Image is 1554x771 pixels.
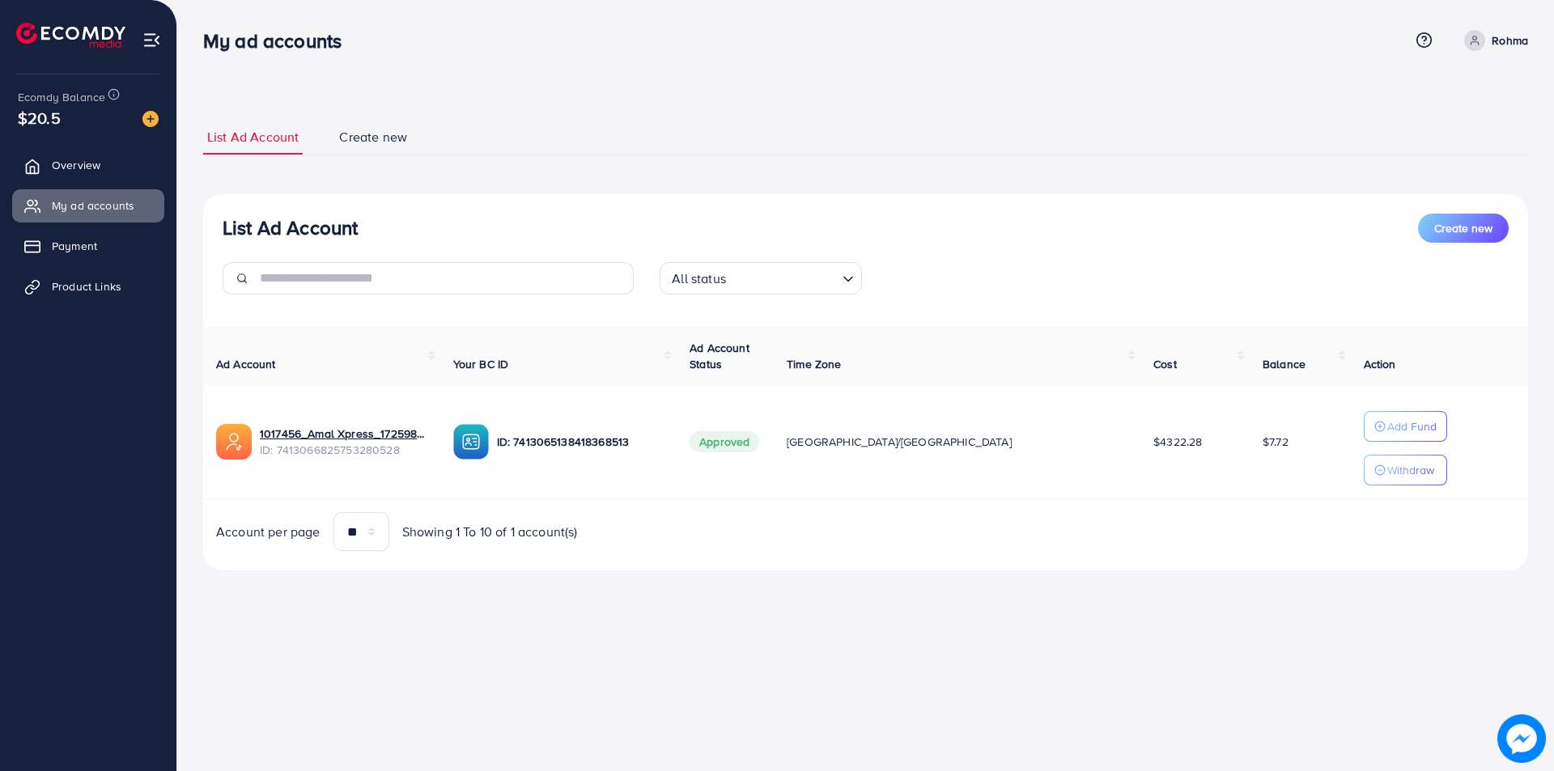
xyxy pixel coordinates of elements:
button: Add Fund [1364,411,1447,442]
img: image [1497,714,1546,763]
p: Rohma [1492,31,1528,50]
img: ic-ads-acc.e4c84228.svg [216,424,252,460]
span: Payment [52,238,97,254]
span: Approved [690,431,759,452]
span: Balance [1263,356,1306,372]
a: Overview [12,149,164,181]
input: Search for option [731,264,836,290]
span: All status [669,267,729,290]
span: Product Links [52,278,121,294]
span: Time Zone [787,356,841,372]
span: Create new [339,128,407,146]
span: $4322.28 [1153,434,1202,450]
span: Ad Account [216,356,276,372]
span: Ecomdy Balance [18,89,105,105]
p: ID: 7413065138418368513 [497,432,664,451]
h3: List Ad Account [223,216,358,239]
span: Action [1364,356,1396,372]
span: $7.72 [1263,434,1289,450]
div: <span class='underline'>1017456_Amal Xpress_1725989134924</span></br>7413066825753280528 [260,426,427,459]
h3: My ad accounts [203,29,355,53]
a: My ad accounts [12,189,164,222]
img: menu [142,31,161,49]
span: [GEOGRAPHIC_DATA]/[GEOGRAPHIC_DATA] [787,434,1012,450]
span: Create new [1434,220,1492,236]
a: Product Links [12,270,164,303]
span: Overview [52,157,100,173]
span: Ad Account Status [690,340,749,372]
span: Showing 1 To 10 of 1 account(s) [402,523,578,541]
span: $20.5 [18,106,61,129]
a: 1017456_Amal Xpress_1725989134924 [260,426,427,442]
img: ic-ba-acc.ded83a64.svg [453,424,489,460]
span: My ad accounts [52,197,134,214]
img: image [142,111,159,127]
span: Account per page [216,523,321,541]
div: Search for option [660,262,862,294]
a: Payment [12,230,164,262]
span: ID: 7413066825753280528 [260,442,427,458]
span: Cost [1153,356,1177,372]
span: Your BC ID [453,356,509,372]
img: logo [16,23,125,48]
p: Add Fund [1387,417,1437,436]
span: List Ad Account [207,128,299,146]
p: Withdraw [1387,460,1434,480]
button: Create new [1418,214,1509,243]
a: Rohma [1458,30,1528,51]
button: Withdraw [1364,455,1447,485]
